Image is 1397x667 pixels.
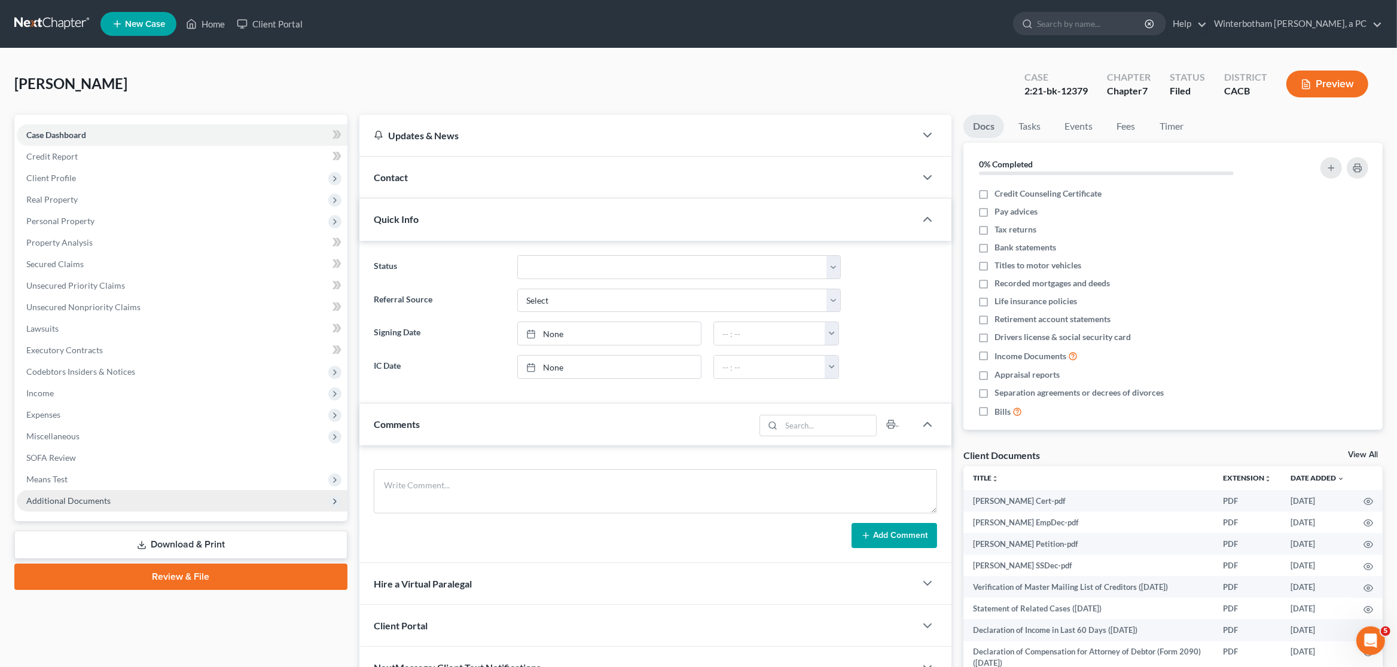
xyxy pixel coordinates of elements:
[518,322,700,345] a: None
[979,159,1033,169] strong: 0% Completed
[1107,71,1151,84] div: Chapter
[1291,473,1344,482] a: Date Added expand_more
[714,322,825,345] input: -- : --
[26,323,59,333] span: Lawsuits
[17,275,347,296] a: Unsecured Priority Claims
[1381,626,1390,636] span: 5
[963,619,1213,641] td: Declaration of Income in Last 60 Days ([DATE])
[995,387,1164,399] span: Separation agreements or decrees of divorces
[26,302,141,312] span: Unsecured Nonpriority Claims
[995,313,1111,325] span: Retirement account statements
[1009,115,1050,138] a: Tasks
[1281,555,1354,576] td: [DATE]
[26,130,86,140] span: Case Dashboard
[17,447,347,469] a: SOFA Review
[26,259,84,269] span: Secured Claims
[995,406,1011,418] span: Bills
[14,75,127,92] span: [PERSON_NAME]
[1337,475,1344,482] i: expand_more
[1208,13,1382,35] a: Winterbotham [PERSON_NAME], a PC
[125,20,165,29] span: New Case
[26,409,60,420] span: Expenses
[26,280,125,290] span: Unsecured Priority Claims
[963,449,1040,461] div: Client Documents
[17,124,347,146] a: Case Dashboard
[963,533,1213,555] td: [PERSON_NAME] Petition-pdf
[231,13,309,35] a: Client Portal
[995,350,1066,362] span: Income Documents
[368,355,511,379] label: IC Date
[1167,13,1207,35] a: Help
[1224,84,1267,98] div: CACB
[992,475,999,482] i: unfold_more
[995,259,1081,271] span: Titles to motor vehicles
[26,173,76,183] span: Client Profile
[1281,490,1354,512] td: [DATE]
[17,296,347,318] a: Unsecured Nonpriority Claims
[1281,512,1354,533] td: [DATE]
[1213,533,1281,555] td: PDF
[963,115,1004,138] a: Docs
[26,366,135,377] span: Codebtors Insiders & Notices
[374,578,472,589] span: Hire a Virtual Paralegal
[995,241,1056,253] span: Bank statements
[963,598,1213,619] td: Statement of Related Cases ([DATE])
[1024,84,1088,98] div: 2:21-bk-12379
[26,216,94,226] span: Personal Property
[1142,85,1148,96] span: 7
[1024,71,1088,84] div: Case
[26,345,103,355] span: Executory Contracts
[852,523,937,548] button: Add Comment
[1170,84,1205,98] div: Filed
[1281,533,1354,555] td: [DATE]
[963,512,1213,533] td: [PERSON_NAME] EmpDec-pdf
[1037,13,1146,35] input: Search by name...
[17,146,347,167] a: Credit Report
[26,151,78,161] span: Credit Report
[374,213,419,225] span: Quick Info
[1150,115,1193,138] a: Timer
[368,322,511,345] label: Signing Date
[1213,576,1281,598] td: PDF
[26,474,68,484] span: Means Test
[781,415,876,436] input: Search...
[1107,84,1151,98] div: Chapter
[1055,115,1102,138] a: Events
[995,206,1038,218] span: Pay advices
[963,555,1213,576] td: [PERSON_NAME] SSDec-pdf
[26,237,93,247] span: Property Analysis
[714,356,825,378] input: -- : --
[995,277,1110,289] span: Recorded mortgages and deeds
[17,339,347,361] a: Executory Contracts
[995,188,1102,200] span: Credit Counseling Certificate
[1223,473,1271,482] a: Extensionunfold_more
[26,495,111,506] span: Additional Documents
[14,564,347,590] a: Review & File
[995,369,1060,381] span: Appraisal reports
[963,490,1213,512] td: [PERSON_NAME] Cert-pdf
[180,13,231,35] a: Home
[26,431,80,441] span: Miscellaneous
[1286,71,1368,97] button: Preview
[518,356,700,378] a: None
[26,194,78,204] span: Real Property
[1213,512,1281,533] td: PDF
[1213,555,1281,576] td: PDF
[1224,71,1267,84] div: District
[17,253,347,275] a: Secured Claims
[995,331,1131,343] span: Drivers license & social security card
[973,473,999,482] a: Titleunfold_more
[1281,598,1354,619] td: [DATE]
[1213,598,1281,619] td: PDF
[1107,115,1145,138] a: Fees
[1281,576,1354,598] td: [DATE]
[17,232,347,253] a: Property Analysis
[17,318,347,339] a: Lawsuits
[1264,475,1271,482] i: unfold_more
[26,452,76,463] span: SOFA Review
[963,576,1213,598] td: Verification of Master Mailing List of Creditors ([DATE])
[1348,451,1378,459] a: View All
[374,172,408,183] span: Contact
[1170,71,1205,84] div: Status
[368,255,511,279] label: Status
